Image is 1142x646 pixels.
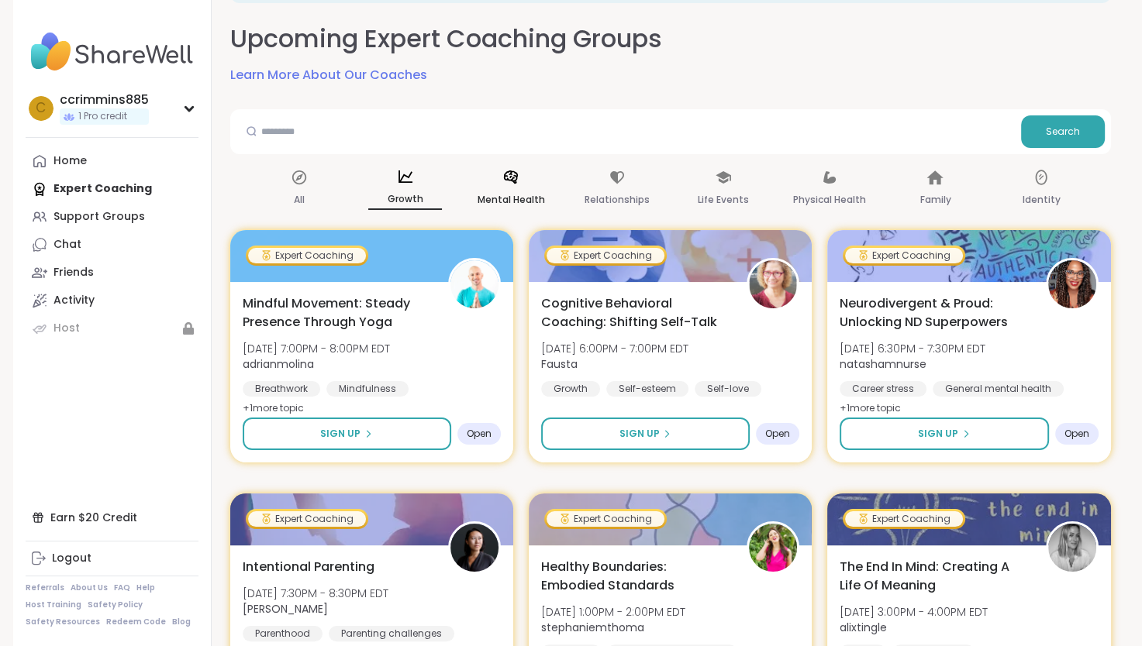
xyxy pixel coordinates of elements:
[26,545,198,572] a: Logout
[88,600,143,610] a: Safety Policy
[53,153,87,169] div: Home
[26,259,198,287] a: Friends
[793,191,866,209] p: Physical Health
[541,356,578,372] b: Fausta
[1021,115,1105,148] button: Search
[53,321,80,336] div: Host
[450,260,499,308] img: adrianmolina
[541,558,730,595] span: Healthy Boundaries: Embodied Standards
[845,248,963,263] div: Expert Coaching
[26,231,198,259] a: Chat
[53,293,95,308] div: Activity
[541,620,644,635] b: stephaniemthoma
[840,620,887,635] b: alixtingle
[450,524,499,572] img: Natasha
[243,341,390,356] span: [DATE] 7:00PM - 8:00PM EDT
[1064,428,1089,440] span: Open
[695,381,761,397] div: Self-love
[467,428,492,440] span: Open
[136,582,155,593] a: Help
[71,582,108,593] a: About Us
[541,341,688,356] span: [DATE] 6:00PM - 7:00PM EDT
[36,98,46,119] span: c
[78,110,127,123] span: 1 Pro credit
[53,237,81,253] div: Chat
[368,190,442,210] p: Growth
[840,341,985,356] span: [DATE] 6:30PM - 7:30PM EDT
[230,66,427,84] a: Learn More About Our Coaches
[243,381,320,397] div: Breathwork
[60,91,149,108] div: ccrimmins885
[26,287,198,314] a: Activity
[326,381,409,397] div: Mindfulness
[294,191,305,209] p: All
[53,209,145,225] div: Support Groups
[1048,524,1096,572] img: alixtingle
[919,191,951,209] p: Family
[26,582,64,593] a: Referrals
[243,417,451,450] button: Sign Up
[243,294,431,332] span: Mindful Movement: Steady Presence Through Yoga
[619,427,659,441] span: Sign Up
[840,294,1028,332] span: Neurodivergent & Proud: Unlocking ND Superpowers
[918,427,958,441] span: Sign Up
[541,294,730,332] span: Cognitive Behavioral Coaching: Shifting Self-Talk
[840,381,926,397] div: Career stress
[606,381,688,397] div: Self-esteem
[52,551,91,566] div: Logout
[243,558,374,576] span: Intentional Parenting
[230,22,662,57] h2: Upcoming Expert Coaching Groups
[1046,125,1080,139] span: Search
[53,265,94,280] div: Friends
[478,191,545,209] p: Mental Health
[106,617,166,627] a: Redeem Code
[541,381,600,397] div: Growth
[541,417,750,450] button: Sign Up
[26,617,100,627] a: Safety Resources
[547,511,664,527] div: Expert Coaching
[26,503,198,531] div: Earn $20 Credit
[749,260,797,308] img: Fausta
[329,626,454,641] div: Parenting challenges
[547,248,664,263] div: Expert Coaching
[26,147,198,175] a: Home
[698,191,749,209] p: Life Events
[243,601,328,617] b: [PERSON_NAME]
[1048,260,1096,308] img: natashamnurse
[243,626,323,641] div: Parenthood
[1023,191,1061,209] p: Identity
[541,604,685,620] span: [DATE] 1:00PM - 2:00PM EDT
[840,417,1048,450] button: Sign Up
[26,600,81,610] a: Host Training
[765,428,790,440] span: Open
[26,25,198,79] img: ShareWell Nav Logo
[248,248,366,263] div: Expert Coaching
[114,582,130,593] a: FAQ
[248,511,366,527] div: Expert Coaching
[320,427,361,441] span: Sign Up
[840,356,926,372] b: natashamnurse
[243,356,314,372] b: adrianmolina
[26,203,198,231] a: Support Groups
[749,524,797,572] img: stephaniemthoma
[845,511,963,527] div: Expert Coaching
[585,191,650,209] p: Relationships
[933,381,1064,397] div: General mental health
[840,604,988,620] span: [DATE] 3:00PM - 4:00PM EDT
[243,586,388,601] span: [DATE] 7:30PM - 8:30PM EDT
[26,314,198,342] a: Host
[840,558,1028,595] span: The End In Mind: Creating A Life Of Meaning
[172,617,191,627] a: Blog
